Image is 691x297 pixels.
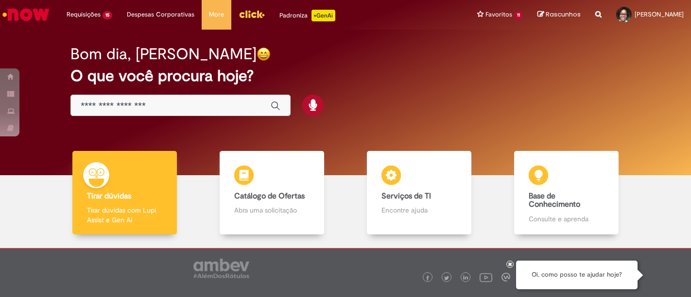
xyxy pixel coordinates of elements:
img: logo_footer_facebook.png [425,276,430,280]
p: Consulte e aprenda [529,214,604,224]
a: Base de Conhecimento Consulte e aprenda [493,151,640,235]
span: 15 [103,11,112,19]
span: [PERSON_NAME] [635,10,684,18]
b: Catálogo de Ofertas [234,191,305,201]
span: Rascunhos [546,10,581,19]
img: logo_footer_twitter.png [444,276,449,280]
a: Tirar dúvidas Tirar dúvidas com Lupi Assist e Gen Ai [51,151,198,235]
img: logo_footer_linkedin.png [463,275,468,281]
b: Base de Conhecimento [529,191,580,210]
span: Requisições [67,10,101,19]
p: Encontre ajuda [381,205,456,215]
img: logo_footer_workplace.png [501,273,510,281]
button: Iniciar Conversa de Suporte [647,261,676,290]
span: Favoritos [485,10,512,19]
h2: Bom dia, [PERSON_NAME] [70,46,257,63]
a: Catálogo de Ofertas Abra uma solicitação [198,151,345,235]
div: Padroniza [279,10,335,21]
a: Serviços de TI Encontre ajuda [345,151,493,235]
div: Oi, como posso te ajudar hoje? [516,261,638,289]
img: ServiceNow [1,5,51,24]
span: Despesas Corporativas [127,10,194,19]
span: 11 [514,11,523,19]
b: Tirar dúvidas [87,191,131,201]
span: More [209,10,224,19]
p: Abra uma solicitação [234,205,309,215]
img: logo_footer_youtube.png [480,271,492,283]
p: Tirar dúvidas com Lupi Assist e Gen Ai [87,205,162,225]
b: Serviços de TI [381,191,431,201]
img: click_logo_yellow_360x200.png [239,7,265,21]
h2: O que você procura hoje? [70,67,621,84]
img: happy-face.png [257,47,271,61]
p: +GenAi [311,10,335,21]
img: logo_footer_ambev_rotulo_gray.png [193,259,249,278]
a: Rascunhos [537,10,581,19]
